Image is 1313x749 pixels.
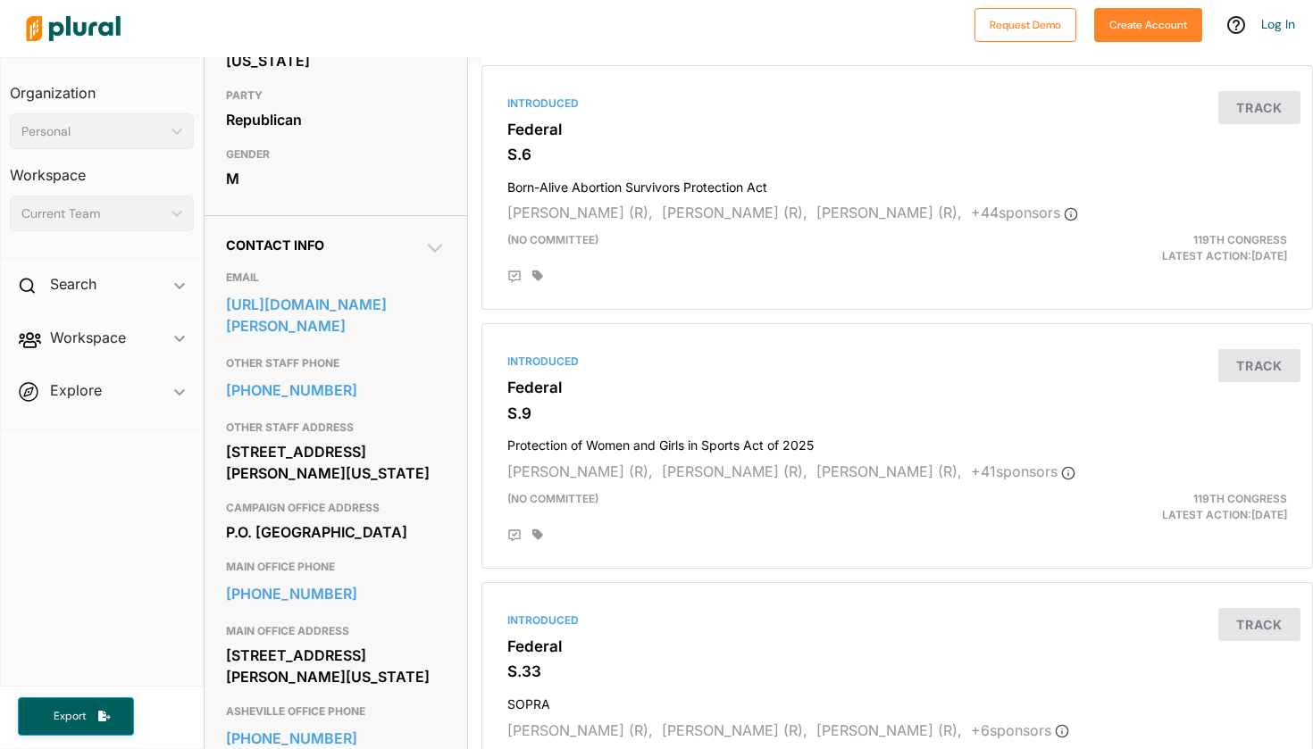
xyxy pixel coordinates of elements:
[226,556,445,578] h3: MAIN OFFICE PHONE
[226,620,445,642] h3: MAIN OFFICE ADDRESS
[662,462,807,480] span: [PERSON_NAME] (R),
[507,612,1287,628] div: Introduced
[971,204,1078,221] span: + 44 sponsor s
[226,291,445,339] a: [URL][DOMAIN_NAME][PERSON_NAME]
[1094,8,1202,42] button: Create Account
[21,204,164,223] div: Current Team
[10,67,194,106] h3: Organization
[226,438,445,487] div: [STREET_ADDRESS][PERSON_NAME][US_STATE]
[226,497,445,519] h3: CAMPAIGN OFFICE ADDRESS
[507,171,1287,196] h4: Born-Alive Abortion Survivors Protection Act
[507,204,653,221] span: [PERSON_NAME] (R),
[507,662,1287,680] h3: S.33
[226,701,445,722] h3: ASHEVILLE OFFICE PHONE
[974,14,1076,33] a: Request Demo
[1261,16,1295,32] a: Log In
[507,121,1287,138] h3: Federal
[494,232,1032,264] div: (no committee)
[816,462,962,480] span: [PERSON_NAME] (R),
[494,491,1032,523] div: (no committee)
[226,267,445,288] h3: EMAIL
[507,404,1287,422] h3: S.9
[507,146,1287,163] h3: S.6
[1094,14,1202,33] a: Create Account
[532,528,543,541] div: Add tags
[1193,492,1287,505] span: 119th Congress
[10,149,194,188] h3: Workspace
[1193,233,1287,246] span: 119th Congress
[1218,608,1300,641] button: Track
[1032,232,1300,264] div: Latest Action: [DATE]
[507,270,522,284] div: Add Position Statement
[50,274,96,294] h2: Search
[226,377,445,404] a: [PHONE_NUMBER]
[507,688,1287,712] h4: SOPRA
[507,721,653,739] span: [PERSON_NAME] (R),
[226,106,445,133] div: Republican
[507,354,1287,370] div: Introduced
[226,642,445,690] div: [STREET_ADDRESS][PERSON_NAME][US_STATE]
[507,462,653,480] span: [PERSON_NAME] (R),
[226,165,445,192] div: M
[974,8,1076,42] button: Request Demo
[507,96,1287,112] div: Introduced
[507,528,522,543] div: Add Position Statement
[662,204,807,221] span: [PERSON_NAME] (R),
[971,462,1075,480] span: + 41 sponsor s
[662,721,807,739] span: [PERSON_NAME] (R),
[226,144,445,165] h3: GENDER
[816,204,962,221] span: [PERSON_NAME] (R),
[507,637,1287,655] h3: Federal
[18,697,134,736] button: Export
[532,270,543,282] div: Add tags
[971,721,1069,739] span: + 6 sponsor s
[226,47,445,74] div: [US_STATE]
[226,417,445,438] h3: OTHER STAFF ADDRESS
[1218,349,1300,382] button: Track
[21,122,164,141] div: Personal
[507,429,1287,454] h4: Protection of Women and Girls in Sports Act of 2025
[226,519,445,545] div: P.O. [GEOGRAPHIC_DATA]
[226,580,445,607] a: [PHONE_NUMBER]
[507,379,1287,396] h3: Federal
[226,85,445,106] h3: PARTY
[1218,91,1300,124] button: Track
[226,353,445,374] h3: OTHER STAFF PHONE
[816,721,962,739] span: [PERSON_NAME] (R),
[226,237,324,253] span: Contact Info
[1032,491,1300,523] div: Latest Action: [DATE]
[41,709,98,724] span: Export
